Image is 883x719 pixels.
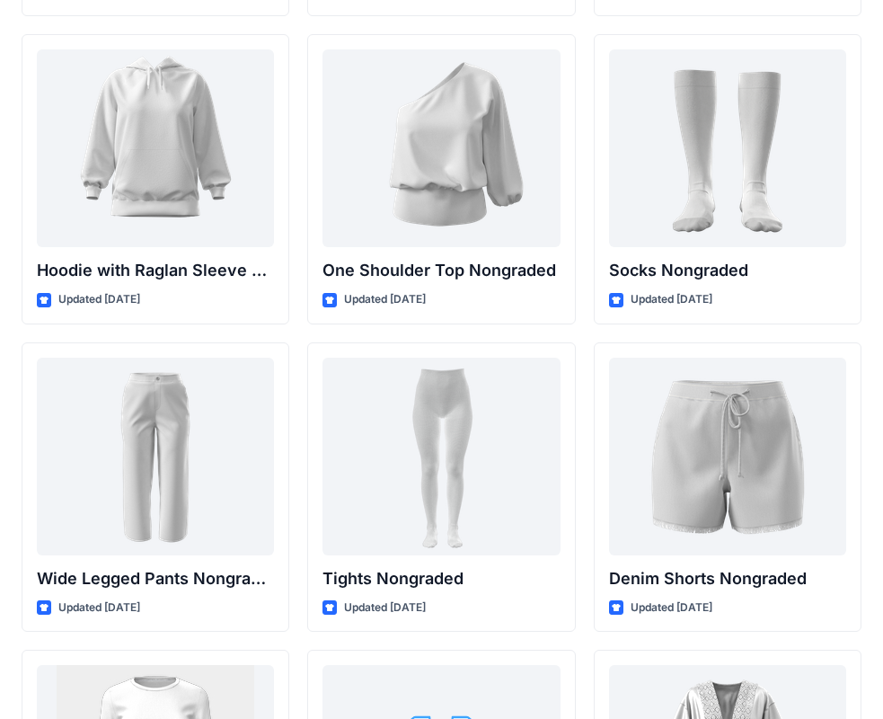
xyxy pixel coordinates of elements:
p: Updated [DATE] [631,599,712,617]
p: Hoodie with Raglan Sleeve Nongraded [37,258,274,283]
p: Tights Nongraded [322,566,560,591]
p: Updated [DATE] [631,290,712,309]
a: One Shoulder Top Nongraded [322,49,560,247]
p: Updated [DATE] [344,599,426,617]
p: Updated [DATE] [344,290,426,309]
p: Updated [DATE] [58,599,140,617]
a: Tights Nongraded [322,358,560,555]
p: Socks Nongraded [609,258,846,283]
p: One Shoulder Top Nongraded [322,258,560,283]
a: Denim Shorts Nongraded [609,358,846,555]
p: Updated [DATE] [58,290,140,309]
a: Socks Nongraded [609,49,846,247]
a: Wide Legged Pants Nongraded [37,358,274,555]
p: Denim Shorts Nongraded [609,566,846,591]
p: Wide Legged Pants Nongraded [37,566,274,591]
a: Hoodie with Raglan Sleeve Nongraded [37,49,274,247]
